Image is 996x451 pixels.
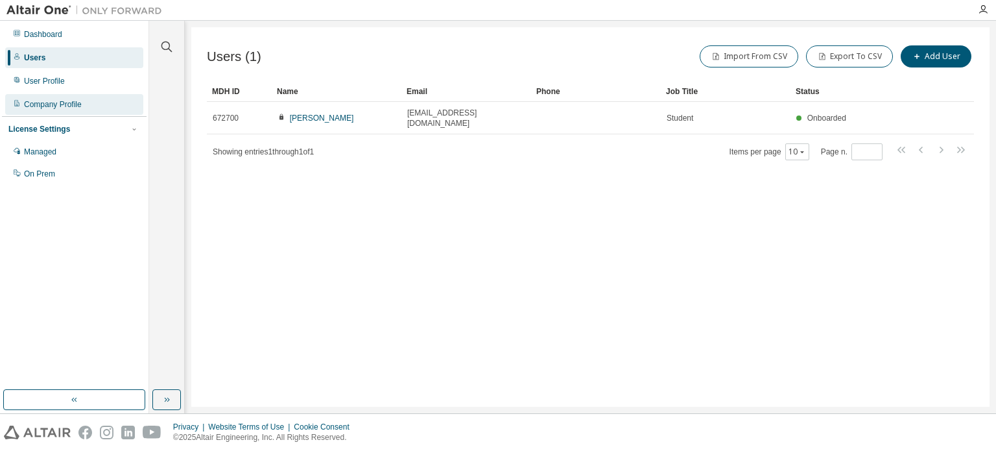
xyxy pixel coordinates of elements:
[796,81,907,102] div: Status
[24,99,82,110] div: Company Profile
[807,114,846,123] span: Onboarded
[24,53,45,63] div: Users
[208,422,294,432] div: Website Terms of Use
[213,113,239,123] span: 672700
[78,426,92,439] img: facebook.svg
[806,45,893,67] button: Export To CSV
[788,147,806,157] button: 10
[536,81,656,102] div: Phone
[901,45,971,67] button: Add User
[173,422,208,432] div: Privacy
[24,169,55,179] div: On Prem
[407,81,526,102] div: Email
[173,432,357,443] p: © 2025 Altair Engineering, Inc. All Rights Reserved.
[212,81,267,102] div: MDH ID
[213,147,314,156] span: Showing entries 1 through 1 of 1
[700,45,798,67] button: Import From CSV
[407,108,525,128] span: [EMAIL_ADDRESS][DOMAIN_NAME]
[290,114,354,123] a: [PERSON_NAME]
[8,124,70,134] div: License Settings
[294,422,357,432] div: Cookie Consent
[121,426,135,439] img: linkedin.svg
[6,4,169,17] img: Altair One
[821,143,883,160] span: Page n.
[729,143,809,160] span: Items per page
[24,147,56,157] div: Managed
[143,426,161,439] img: youtube.svg
[24,76,65,86] div: User Profile
[100,426,113,439] img: instagram.svg
[4,426,71,439] img: altair_logo.svg
[667,113,693,123] span: Student
[666,81,785,102] div: Job Title
[24,29,62,40] div: Dashboard
[207,49,261,64] span: Users (1)
[277,81,396,102] div: Name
